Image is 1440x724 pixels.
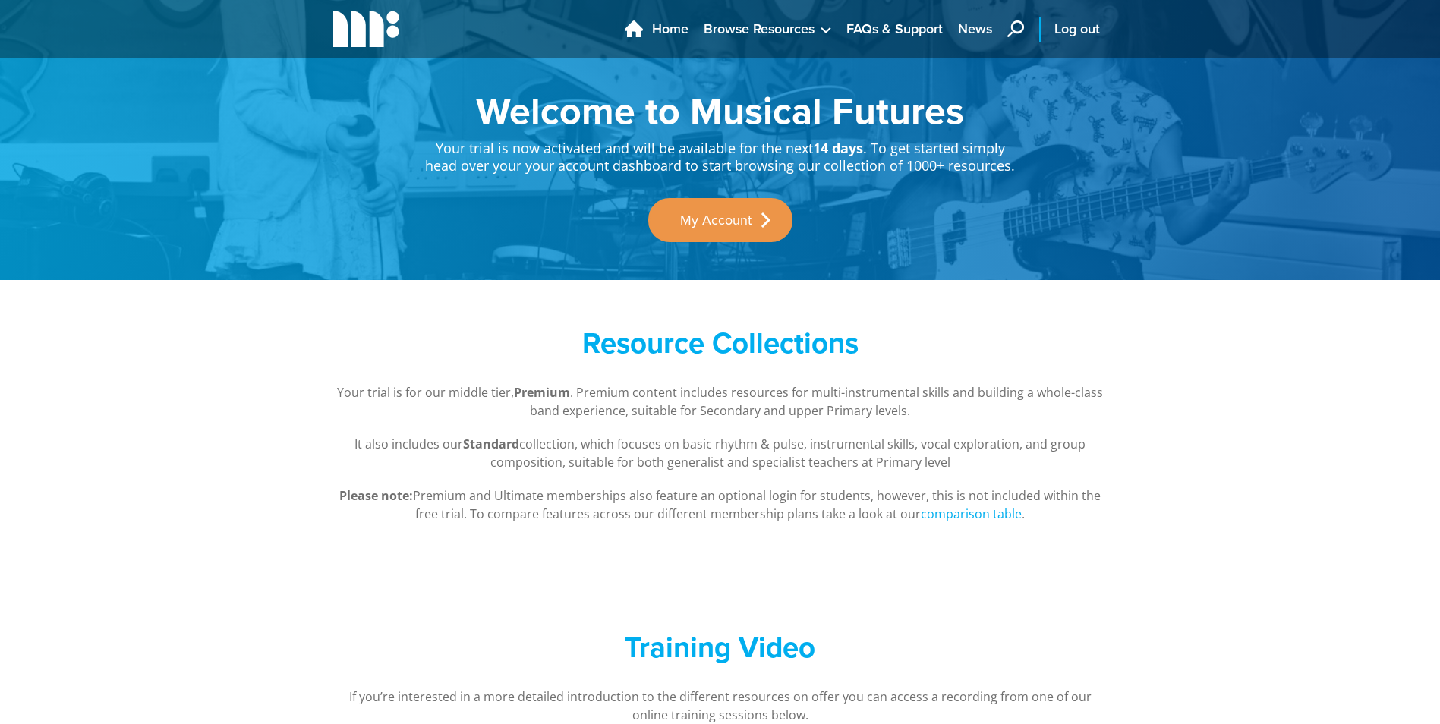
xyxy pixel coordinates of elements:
p: Your trial is for our middle tier, . Premium content includes resources for multi-instrumental sk... [333,383,1108,420]
span: Home [652,19,688,39]
h2: Training Video [424,630,1016,665]
strong: Please note: [339,487,413,504]
span: News [958,19,992,39]
a: My Account [648,198,792,242]
p: If you’re interested in a more detailed introduction to the different resources on offer you can ... [333,688,1108,724]
a: comparison table [921,505,1022,523]
span: FAQs & Support [846,19,943,39]
p: It also includes our collection, which focuses on basic rhythm & pulse, instrumental skills, voca... [333,435,1108,471]
h1: Welcome to Musical Futures [424,91,1016,129]
strong: 14 days [813,139,863,157]
p: Your trial is now activated and will be available for the next . To get started simply head over ... [424,129,1016,175]
p: Premium and Ultimate memberships also feature an optional login for students, however, this is no... [333,486,1108,523]
span: Log out [1054,19,1100,39]
span: Browse Resources [704,19,815,39]
h2: Resource Collections [424,326,1016,360]
strong: Standard [463,436,519,452]
strong: Premium [514,384,570,401]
